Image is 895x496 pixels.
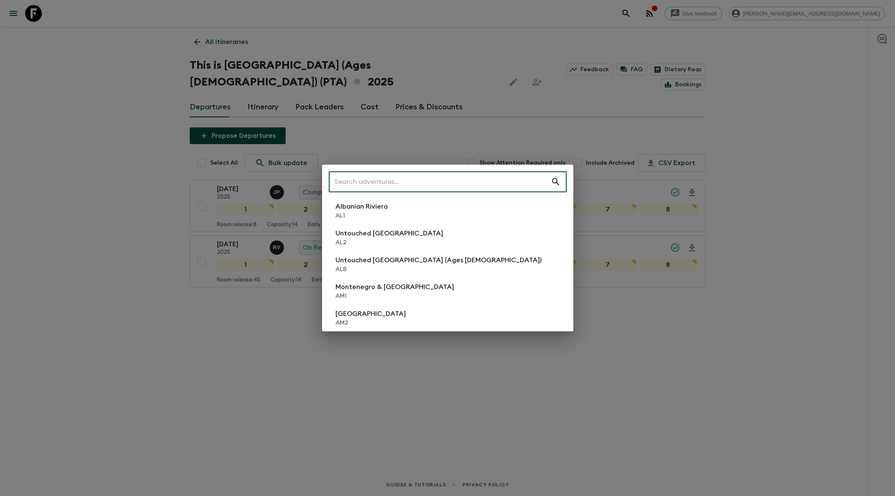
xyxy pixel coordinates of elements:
p: AM2 [335,319,406,327]
p: Montenegro & [GEOGRAPHIC_DATA] [335,282,454,292]
p: [GEOGRAPHIC_DATA] [335,309,406,319]
p: AL1 [335,212,388,220]
p: AM1 [335,292,454,300]
p: Untouched [GEOGRAPHIC_DATA] [335,228,443,238]
input: Search adventures... [329,170,551,194]
p: Untouched [GEOGRAPHIC_DATA] (Ages [DEMOGRAPHIC_DATA]) [335,255,542,265]
p: Albanian Riviera [335,201,388,212]
p: AL2 [335,238,443,247]
p: ALB [335,265,542,274]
